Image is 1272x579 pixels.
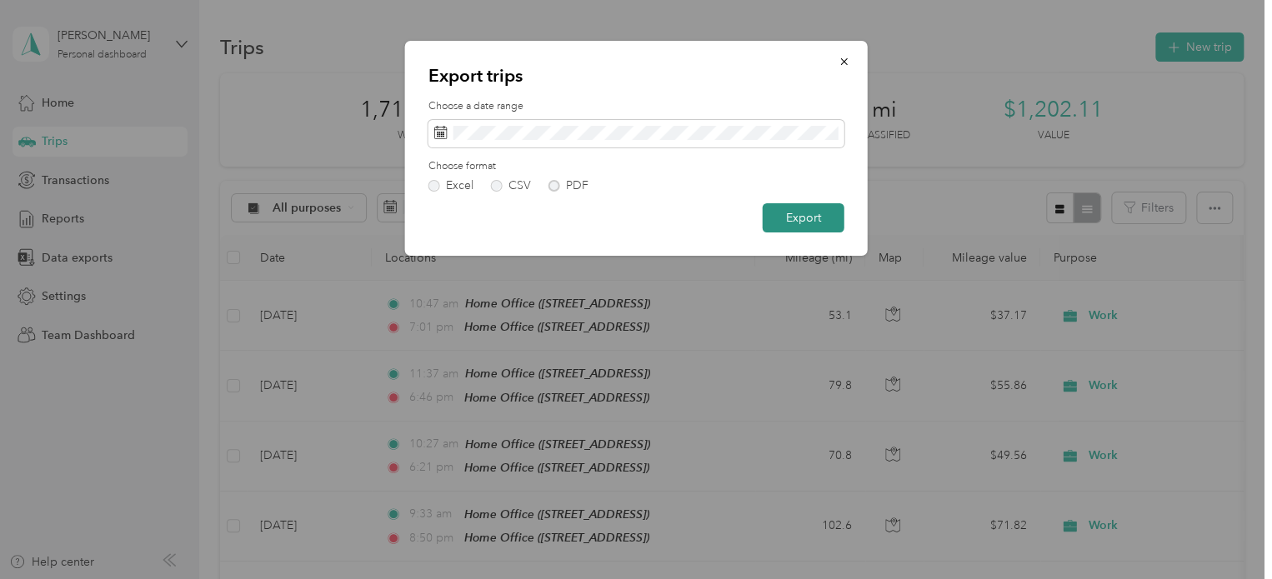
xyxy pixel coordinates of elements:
[446,180,473,192] div: Excel
[508,180,531,192] div: CSV
[763,203,844,232] button: Export
[428,64,844,87] p: Export trips
[1179,486,1272,579] iframe: Everlance-gr Chat Button Frame
[428,159,844,174] label: Choose format
[428,99,844,114] label: Choose a date range
[566,180,588,192] div: PDF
